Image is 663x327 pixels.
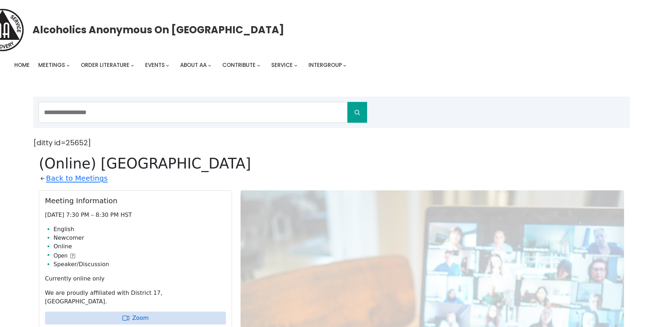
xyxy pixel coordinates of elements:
[54,252,68,260] span: Open
[45,211,226,219] p: [DATE] 7:30 PM – 8:30 PM HST
[66,64,70,67] button: Meetings submenu
[38,61,65,69] span: Meetings
[33,21,284,39] a: Alcoholics Anonymous on [GEOGRAPHIC_DATA]
[308,60,342,70] a: Intergroup
[617,81,630,95] button: Cart
[54,234,226,242] li: Newcomer
[39,155,624,172] h1: (Online) [GEOGRAPHIC_DATA]
[33,137,630,149] div: [ditty id=25652]
[208,64,211,67] button: About AA submenu
[222,60,256,70] a: Contribute
[54,225,226,234] li: English
[145,60,165,70] a: Events
[590,79,608,97] a: Login
[180,61,207,69] span: About AA
[343,64,346,67] button: Intergroup submenu
[222,61,256,69] span: Contribute
[54,260,226,269] li: Speaker/Discussion
[54,242,226,251] li: Online
[347,102,367,123] button: Search
[180,60,207,70] a: About AA
[81,61,129,69] span: Order Literature
[38,60,65,70] a: Meetings
[145,61,165,69] span: Events
[45,196,226,205] h2: Meeting Information
[166,64,169,67] button: Events submenu
[14,61,30,69] span: Home
[14,60,30,70] a: Home
[257,64,260,67] button: Contribute submenu
[308,61,342,69] span: Intergroup
[45,274,226,283] p: Currently online only
[131,64,134,67] button: Order Literature submenu
[14,60,349,70] nav: Intergroup
[294,64,297,67] button: Service submenu
[45,289,226,306] p: We are proudly affiliated with District 17, [GEOGRAPHIC_DATA].
[54,252,75,260] button: Open
[271,61,293,69] span: Service
[45,312,226,324] a: Zoom
[271,60,293,70] a: Service
[46,172,108,185] a: Back to Meetings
